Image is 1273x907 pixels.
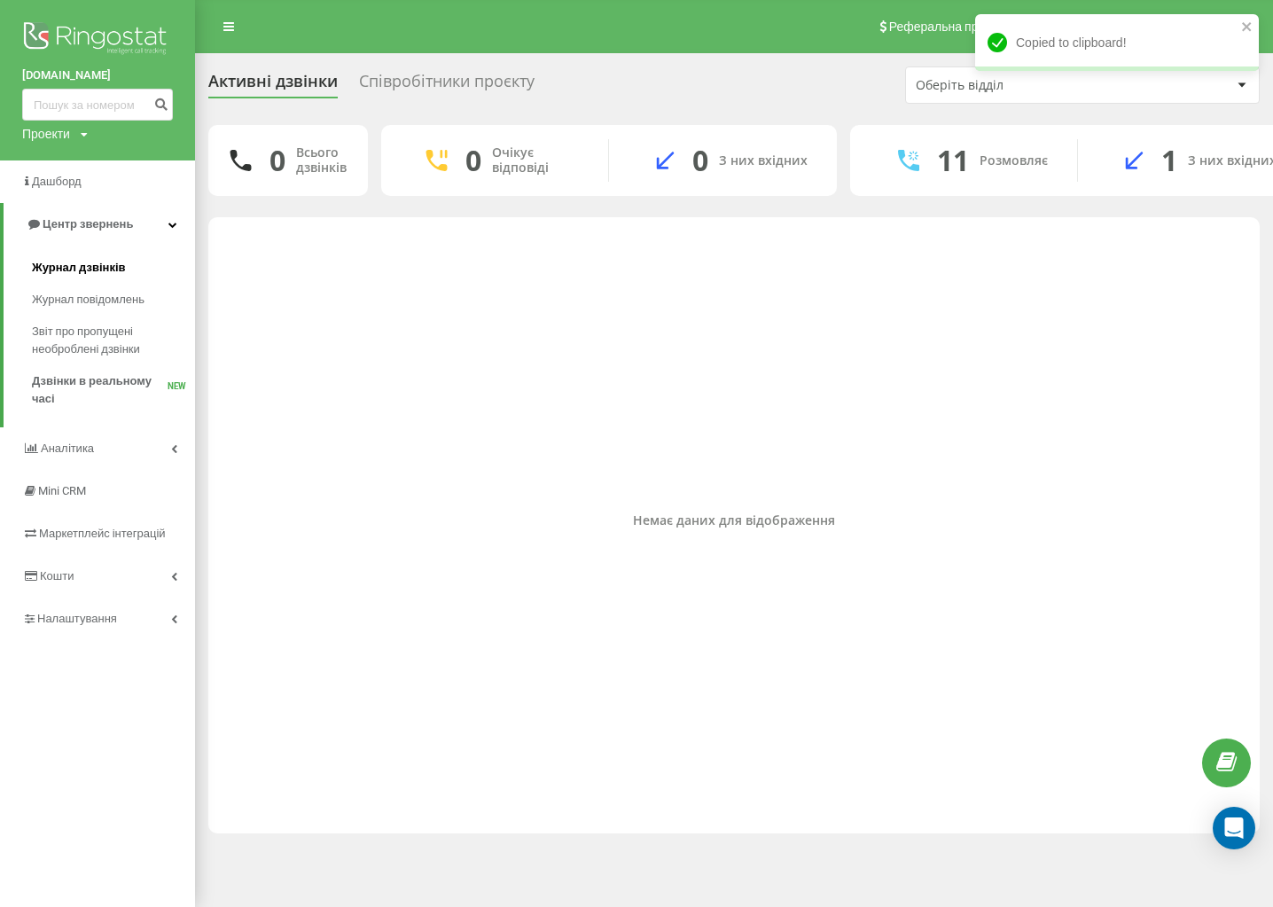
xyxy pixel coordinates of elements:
div: Немає даних для відображення [223,513,1246,528]
span: Дашборд [32,175,82,188]
a: Журнал дзвінків [32,252,195,284]
div: Copied to clipboard! [975,14,1259,71]
span: Маркетплейс інтеграцій [39,527,166,540]
span: Кошти [40,569,74,583]
button: close [1241,20,1253,36]
a: Журнал повідомлень [32,284,195,316]
input: Пошук за номером [22,89,173,121]
div: Open Intercom Messenger [1213,807,1255,849]
span: Центр звернень [43,217,133,231]
div: Активні дзвінки [208,72,338,99]
span: Mini CRM [38,484,86,497]
div: 0 [692,144,708,177]
span: Реферальна програма [889,20,1019,34]
div: Проекти [22,125,70,143]
span: Налаштування [37,612,117,625]
div: 0 [269,144,285,177]
div: 1 [1161,144,1177,177]
a: Дзвінки в реальному часіNEW [32,365,195,415]
span: Дзвінки в реальному часі [32,372,168,408]
div: 0 [465,144,481,177]
span: Журнал повідомлень [32,291,144,309]
div: З них вхідних [719,153,808,168]
a: Центр звернень [4,203,195,246]
div: Всього дзвінків [296,145,347,176]
div: Співробітники проєкту [359,72,535,99]
span: Аналiтика [41,442,94,455]
div: 11 [937,144,969,177]
span: Журнал дзвінків [32,259,126,277]
a: Звіт про пропущені необроблені дзвінки [32,316,195,365]
img: Ringostat logo [22,18,173,62]
div: Оберіть відділ [916,78,1128,93]
div: Розмовляє [980,153,1048,168]
div: Очікує відповіді [492,145,582,176]
a: [DOMAIN_NAME] [22,66,173,84]
span: Звіт про пропущені необроблені дзвінки [32,323,186,358]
